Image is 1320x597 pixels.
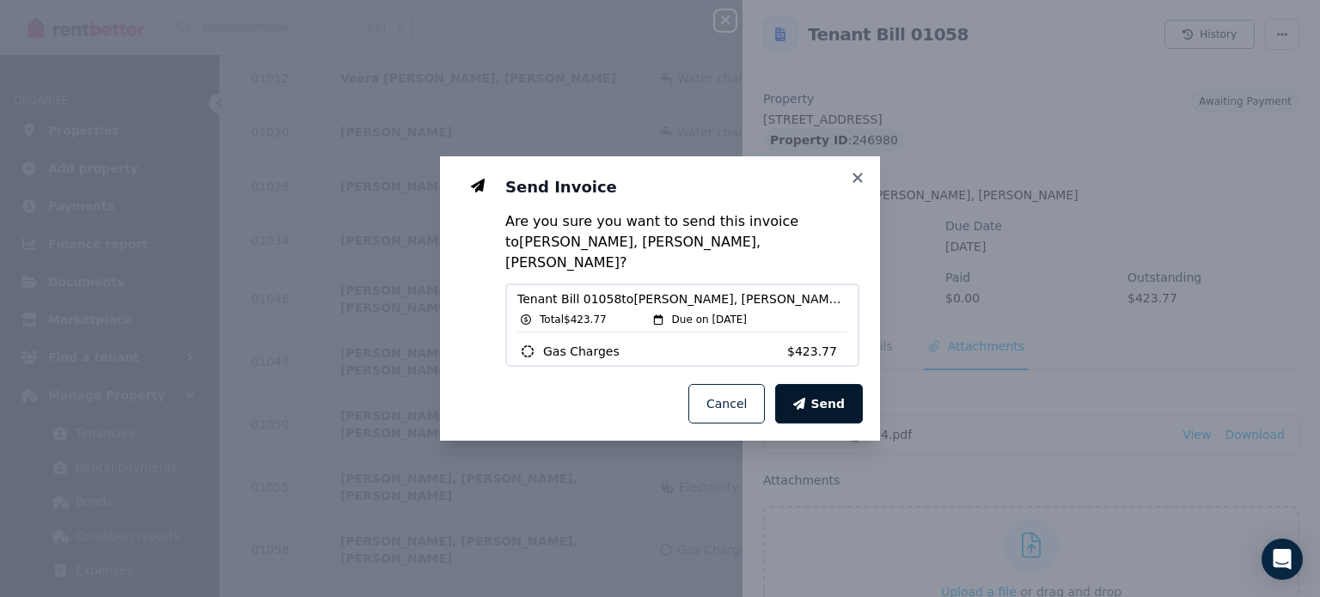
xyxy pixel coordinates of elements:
[672,313,747,326] span: Due on [DATE]
[505,177,859,198] h3: Send Invoice
[1262,539,1303,580] div: Open Intercom Messenger
[787,343,847,360] span: $423.77
[688,384,765,423] button: Cancel
[775,384,863,423] button: Send
[540,313,607,326] span: Total $423.77
[505,211,859,273] p: Are you sure you want to send this invoice to [PERSON_NAME], [PERSON_NAME], [PERSON_NAME] ?
[543,343,620,360] span: Gas Charges
[517,290,847,308] span: Tenant Bill 01058 to [PERSON_NAME], [PERSON_NAME], [PERSON_NAME]
[810,395,845,412] span: Send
